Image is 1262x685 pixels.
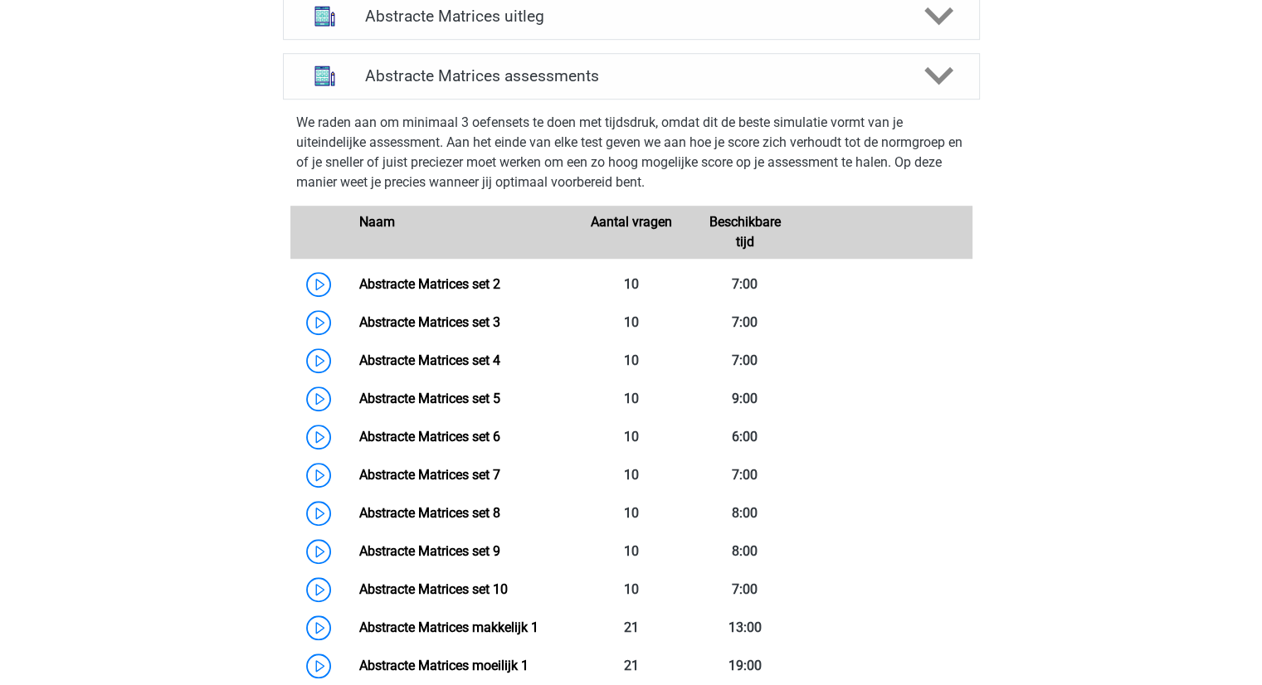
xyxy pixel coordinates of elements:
[359,658,529,673] a: Abstracte Matrices moeilijk 1
[347,212,574,252] div: Naam
[359,429,500,445] a: Abstracte Matrices set 6
[359,352,500,368] a: Abstracte Matrices set 4
[365,66,898,85] h4: Abstracte Matrices assessments
[359,314,500,330] a: Abstracte Matrices set 3
[359,276,500,292] a: Abstracte Matrices set 2
[359,619,538,635] a: Abstracte Matrices makkelijk 1
[304,55,346,97] img: abstracte matrices assessments
[359,543,500,559] a: Abstracte Matrices set 9
[276,53,987,100] a: assessments Abstracte Matrices assessments
[359,581,508,597] a: Abstracte Matrices set 10
[359,391,500,406] a: Abstracte Matrices set 5
[574,212,688,252] div: Aantal vragen
[359,505,500,521] a: Abstracte Matrices set 8
[296,113,967,192] p: We raden aan om minimaal 3 oefensets te doen met tijdsdruk, omdat dit de beste simulatie vormt va...
[688,212,802,252] div: Beschikbare tijd
[365,7,898,26] h4: Abstracte Matrices uitleg
[359,467,500,483] a: Abstracte Matrices set 7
